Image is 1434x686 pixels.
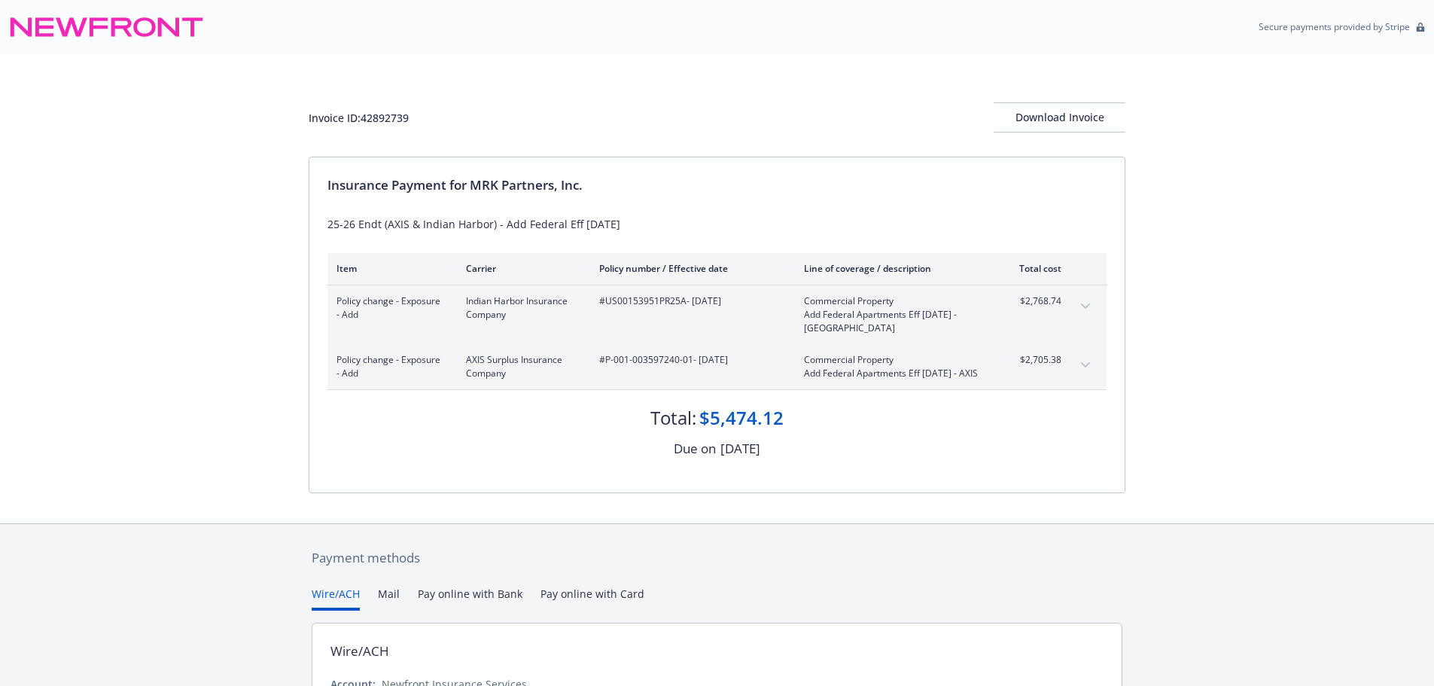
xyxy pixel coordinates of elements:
[378,586,400,611] button: Mail
[699,405,784,431] div: $5,474.12
[336,294,442,322] span: Policy change - Exposure - Add
[674,439,716,459] div: Due on
[466,294,575,322] span: Indian Harbor Insurance Company
[1005,262,1061,275] div: Total cost
[1005,294,1061,308] span: $2,768.74
[804,294,981,335] span: Commercial PropertyAdd Federal Apartments Eff [DATE] - [GEOGRAPHIC_DATA]
[1073,353,1098,377] button: expand content
[336,262,442,275] div: Item
[540,586,644,611] button: Pay online with Card
[312,586,360,611] button: Wire/ACH
[309,110,409,126] div: Invoice ID: 42892739
[327,216,1107,232] div: 25-26 Endt (AXIS & Indian Harbor) - Add Federal Eff [DATE]
[804,262,981,275] div: Line of coverage / description
[330,642,389,661] div: Wire/ACH
[466,262,575,275] div: Carrier
[312,548,1122,568] div: Payment methods
[994,103,1125,132] div: Download Invoice
[1073,294,1098,319] button: expand content
[327,285,1107,344] div: Policy change - Exposure - AddIndian Harbor Insurance Company#US00153951PR25A- [DATE]Commercial P...
[804,353,981,380] span: Commercial PropertyAdd Federal Apartments Eff [DATE] - AXIS
[327,175,1107,195] div: Insurance Payment for MRK Partners, Inc.
[466,353,575,380] span: AXIS Surplus Insurance Company
[804,308,981,335] span: Add Federal Apartments Eff [DATE] - [GEOGRAPHIC_DATA]
[599,294,780,308] span: #US00153951PR25A - [DATE]
[994,102,1125,133] button: Download Invoice
[804,294,981,308] span: Commercial Property
[1259,20,1410,33] p: Secure payments provided by Stripe
[418,586,522,611] button: Pay online with Bank
[1005,353,1061,367] span: $2,705.38
[599,353,780,367] span: #P-001-003597240-01 - [DATE]
[720,439,760,459] div: [DATE]
[804,353,981,367] span: Commercial Property
[804,367,981,380] span: Add Federal Apartments Eff [DATE] - AXIS
[336,353,442,380] span: Policy change - Exposure - Add
[650,405,696,431] div: Total:
[599,262,780,275] div: Policy number / Effective date
[327,344,1107,389] div: Policy change - Exposure - AddAXIS Surplus Insurance Company#P-001-003597240-01- [DATE]Commercial...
